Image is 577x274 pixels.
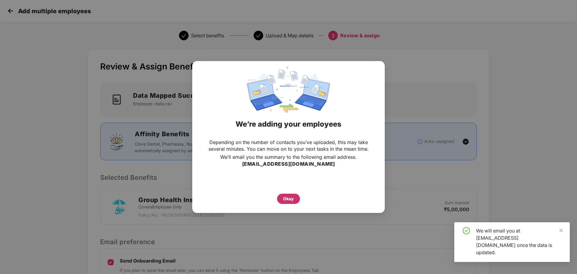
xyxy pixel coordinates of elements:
div: We will email you at [EMAIL_ADDRESS][DOMAIN_NAME] once the data is updated. [476,227,563,256]
p: Depending on the number of contacts you’ve uploaded, this may take several minutes. You can move ... [204,139,373,152]
div: Okay [283,195,294,202]
span: close [559,228,563,232]
img: svg+xml;base64,PHN2ZyBpZD0iRGF0YV9zeW5jaW5nIiB4bWxucz0iaHR0cDovL3d3dy53My5vcmcvMjAwMC9zdmciIHdpZH... [247,67,330,112]
p: We’ll email you the summary to the following email address. [220,154,357,160]
h3: [EMAIL_ADDRESS][DOMAIN_NAME] [242,160,335,168]
span: check-circle [463,227,470,234]
div: We’re adding your employees [200,112,377,136]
